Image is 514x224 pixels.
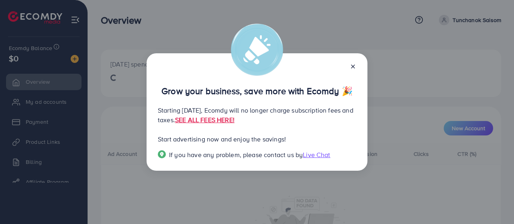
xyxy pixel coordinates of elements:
[158,150,166,158] img: Popup guide
[175,115,235,124] a: SEE ALL FEES HERE!
[158,86,356,96] p: Grow your business, save more with Ecomdy 🎉
[158,134,356,144] p: Start advertising now and enjoy the savings!
[169,150,303,159] span: If you have any problem, please contact us by
[158,105,356,125] p: Starting [DATE], Ecomdy will no longer charge subscription fees and taxes.
[303,150,330,159] span: Live Chat
[231,24,283,76] img: alert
